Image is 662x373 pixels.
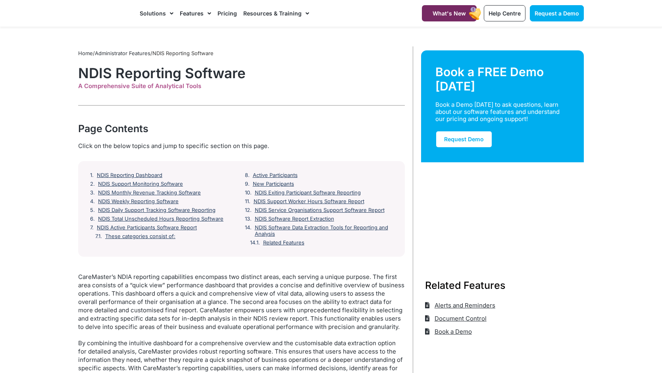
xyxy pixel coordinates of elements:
div: Page Contents [78,121,405,136]
span: / / [78,50,214,56]
a: NDIS Exiting Participant Software Reporting [255,190,361,196]
a: New Participants [253,181,294,187]
span: NDIS Reporting Software [152,50,214,56]
a: Request Demo [435,131,493,148]
a: NDIS Weekly Reporting Software [98,198,179,205]
a: NDIS Software Data Extraction Tools for Reporting and Analysis [255,225,393,237]
a: NDIS Daily Support Tracking Software Reporting [98,207,216,213]
a: NDIS Active Participants Software Report [97,225,197,231]
p: CareMaster’s NDIA reporting capabilities encompass two distinct areas, each serving a unique purp... [78,273,405,331]
a: Request a Demo [530,5,584,21]
img: CareMaster Logo [78,8,132,19]
h1: NDIS Reporting Software [78,65,405,81]
span: Request Demo [444,136,484,142]
div: A Comprehensive Suite of Analytical Tools [78,83,405,90]
div: Click on the below topics and jump to specific section on this page. [78,142,405,150]
span: Help Centre [489,10,521,17]
span: What's New [433,10,466,17]
a: NDIS Software Report Extraction [255,216,334,222]
a: Related Features [263,240,304,246]
a: NDIS Service Organisations Support Software Report [255,207,385,213]
div: Book a FREE Demo [DATE] [435,65,570,93]
a: Document Control [425,312,487,325]
a: NDIS Reporting Dashboard [97,172,162,179]
span: Book a Demo [433,325,472,338]
div: Book a Demo [DATE] to ask questions, learn about our software features and understand our pricing... [435,101,560,123]
img: Support Worker and NDIS Participant out for a coffee. [421,162,584,259]
a: These categories consist of: [105,233,175,240]
span: Document Control [433,312,487,325]
a: Active Participants [253,172,298,179]
a: Help Centre [484,5,525,21]
span: Alerts and Reminders [433,299,495,312]
a: Administrator Features [95,50,150,56]
span: Request a Demo [535,10,579,17]
a: NDIS Total Unscheduled Hours Reporting Software [98,216,223,222]
a: Book a Demo [425,325,472,338]
a: What's New [422,5,477,21]
a: Alerts and Reminders [425,299,495,312]
h3: Related Features [425,278,580,292]
a: NDIS Monthly Revenue Tracking Software [98,190,201,196]
a: Home [78,50,93,56]
a: NDIS Support Monitoring Software [98,181,183,187]
a: NDIS Support Worker Hours Software Report [254,198,364,205]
